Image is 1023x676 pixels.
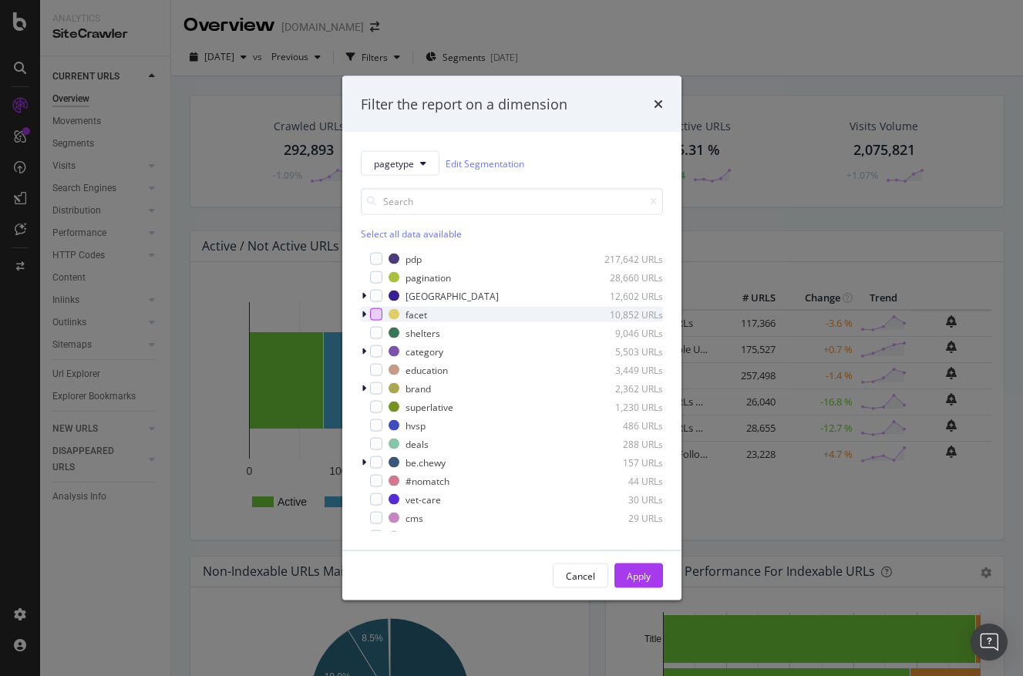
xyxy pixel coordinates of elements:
[587,474,663,487] div: 44 URLs
[587,493,663,506] div: 30 URLs
[405,345,443,358] div: category
[587,530,663,543] div: 17 URLs
[405,437,429,450] div: deals
[654,94,663,114] div: times
[405,271,451,284] div: pagination
[405,252,422,265] div: pdp
[374,156,414,170] span: pagetype
[405,530,440,543] div: investor
[587,437,663,450] div: 288 URLs
[405,474,449,487] div: #nomatch
[587,308,663,321] div: 10,852 URLs
[587,345,663,358] div: 5,503 URLs
[405,326,440,339] div: shelters
[587,419,663,432] div: 486 URLs
[587,289,663,302] div: 12,602 URLs
[405,493,441,506] div: vet-care
[614,563,663,588] button: Apply
[587,252,663,265] div: 217,642 URLs
[587,400,663,413] div: 1,230 URLs
[553,563,608,588] button: Cancel
[587,511,663,524] div: 29 URLs
[361,94,567,114] div: Filter the report on a dimension
[446,155,524,171] a: Edit Segmentation
[405,400,453,413] div: superlative
[405,308,427,321] div: facet
[971,624,1008,661] div: Open Intercom Messenger
[361,227,663,240] div: Select all data available
[405,419,426,432] div: hvsp
[405,289,499,302] div: [GEOGRAPHIC_DATA]
[587,382,663,395] div: 2,362 URLs
[342,76,681,600] div: modal
[587,456,663,469] div: 157 URLs
[405,363,448,376] div: education
[566,569,595,582] div: Cancel
[587,363,663,376] div: 3,449 URLs
[405,456,446,469] div: be.chewy
[405,511,423,524] div: cms
[405,382,431,395] div: brand
[361,151,439,176] button: pagetype
[587,271,663,284] div: 28,660 URLs
[627,569,651,582] div: Apply
[587,326,663,339] div: 9,046 URLs
[361,188,663,215] input: Search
